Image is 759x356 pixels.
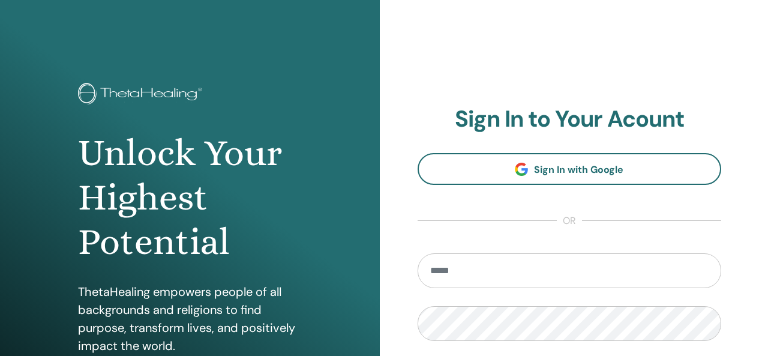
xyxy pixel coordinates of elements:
h1: Unlock Your Highest Potential [78,131,301,265]
h2: Sign In to Your Acount [418,106,722,133]
a: Sign In with Google [418,153,722,185]
span: or [557,214,582,228]
p: ThetaHealing empowers people of all backgrounds and religions to find purpose, transform lives, a... [78,283,301,355]
span: Sign In with Google [534,163,623,176]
